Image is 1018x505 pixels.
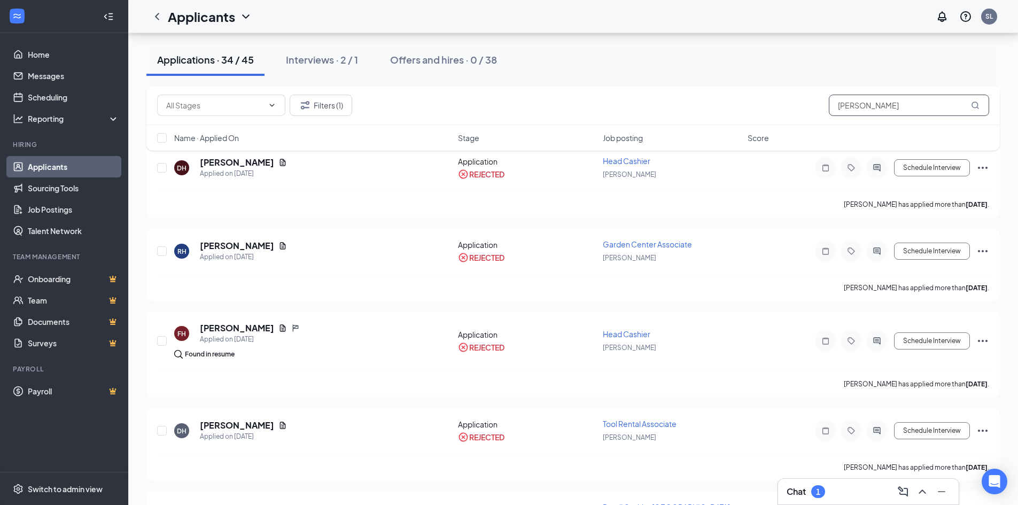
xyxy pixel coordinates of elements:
svg: Minimize [935,485,948,498]
svg: Note [819,247,832,255]
svg: Ellipses [976,161,989,174]
span: Head Cashier [603,329,650,339]
button: ChevronUp [914,483,931,500]
svg: Collapse [103,11,114,22]
div: Switch to admin view [28,484,103,494]
svg: Ellipses [976,245,989,258]
p: [PERSON_NAME] has applied more than . [844,200,989,209]
a: Sourcing Tools [28,177,119,199]
a: Messages [28,65,119,87]
svg: Notifications [936,10,949,23]
svg: ActiveChat [871,426,883,435]
div: Application [458,156,596,167]
svg: Tag [845,426,858,435]
div: Interviews · 2 / 1 [286,53,358,66]
button: ComposeMessage [895,483,912,500]
svg: ComposeMessage [897,485,910,498]
svg: Tag [845,337,858,345]
div: Applied on [DATE] [200,431,287,442]
svg: ChevronDown [268,101,276,110]
div: Application [458,329,596,340]
span: [PERSON_NAME] [603,433,656,441]
svg: Ellipses [976,335,989,347]
div: Open Intercom Messenger [982,469,1007,494]
div: Applied on [DATE] [200,168,287,179]
span: Tool Rental Associate [603,419,677,429]
a: Talent Network [28,220,119,242]
svg: Document [278,158,287,167]
b: [DATE] [966,284,988,292]
svg: Tag [845,247,858,255]
a: Home [28,44,119,65]
h5: [PERSON_NAME] [200,322,274,334]
input: Search in applications [829,95,989,116]
div: Applications · 34 / 45 [157,53,254,66]
span: Name · Applied On [174,133,239,143]
svg: Analysis [13,113,24,124]
div: Offers and hires · 0 / 38 [390,53,497,66]
svg: WorkstreamLogo [12,11,22,21]
svg: CrossCircle [458,342,469,353]
div: DH [177,164,186,173]
div: Applied on [DATE] [200,334,300,345]
div: DH [177,426,186,436]
span: Stage [458,133,479,143]
div: REJECTED [469,252,504,263]
svg: ChevronUp [916,485,929,498]
button: Schedule Interview [894,243,970,260]
span: Garden Center Associate [603,239,692,249]
a: Scheduling [28,87,119,108]
span: [PERSON_NAME] [603,344,656,352]
div: Hiring [13,140,117,149]
div: Found in resume [185,349,235,360]
svg: MagnifyingGlass [971,101,980,110]
svg: CrossCircle [458,432,469,442]
div: Payroll [13,364,117,374]
span: Job posting [603,133,643,143]
span: [PERSON_NAME] [603,170,656,178]
svg: Tag [845,164,858,172]
div: Applied on [DATE] [200,252,287,262]
svg: CrossCircle [458,169,469,180]
a: TeamCrown [28,290,119,311]
svg: Document [278,324,287,332]
div: REJECTED [469,432,504,442]
span: Score [748,133,769,143]
div: RH [177,247,186,256]
div: Team Management [13,252,117,261]
div: REJECTED [469,169,504,180]
a: DocumentsCrown [28,311,119,332]
svg: ChevronLeft [151,10,164,23]
div: Application [458,419,596,430]
button: Schedule Interview [894,422,970,439]
h3: Chat [787,486,806,498]
span: [PERSON_NAME] [603,254,656,262]
svg: Ellipses [976,424,989,437]
div: FH [177,329,186,338]
svg: Flag [291,324,300,332]
div: 1 [816,487,820,496]
b: [DATE] [966,200,988,208]
div: REJECTED [469,342,504,353]
svg: Note [819,337,832,345]
b: [DATE] [966,463,988,471]
h5: [PERSON_NAME] [200,419,274,431]
div: Reporting [28,113,120,124]
h5: [PERSON_NAME] [200,240,274,252]
img: search.bf7aa3482b7795d4f01b.svg [174,350,183,359]
a: SurveysCrown [28,332,119,354]
button: Filter Filters (1) [290,95,352,116]
a: PayrollCrown [28,380,119,402]
a: Applicants [28,156,119,177]
svg: Note [819,426,832,435]
svg: Document [278,421,287,430]
button: Schedule Interview [894,159,970,176]
p: [PERSON_NAME] has applied more than . [844,463,989,472]
b: [DATE] [966,380,988,388]
button: Minimize [933,483,950,500]
h5: [PERSON_NAME] [200,157,274,168]
svg: ActiveChat [871,337,883,345]
svg: CrossCircle [458,252,469,263]
div: SL [985,12,993,21]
